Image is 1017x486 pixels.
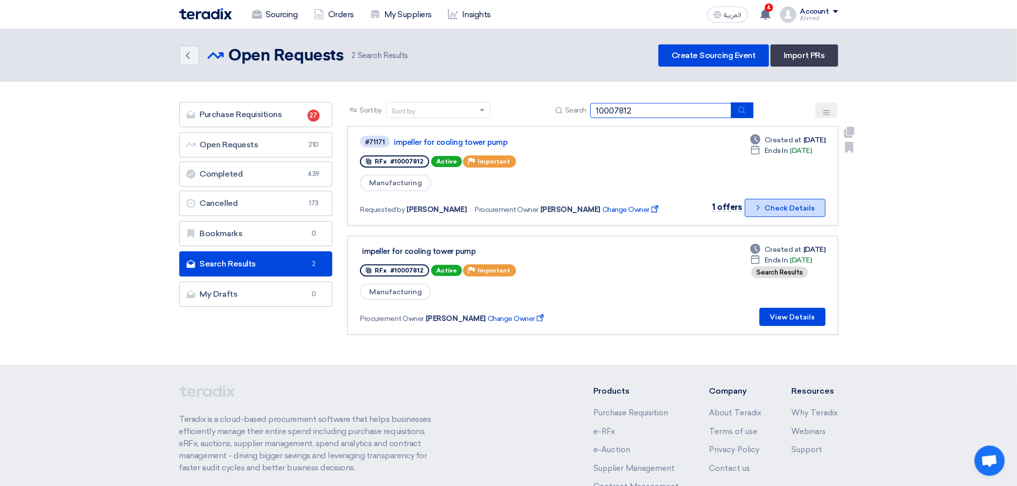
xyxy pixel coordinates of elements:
[179,413,443,474] p: Teradix is a cloud-based procurement software that helps businesses efficiently manage their enti...
[724,12,742,19] span: العربية
[709,385,761,397] li: Company
[750,135,825,145] div: [DATE]
[759,308,826,326] button: View Details
[426,313,486,324] span: [PERSON_NAME]
[179,251,333,277] a: Search Results2
[750,244,825,255] div: [DATE]
[360,175,431,191] span: Manufacturing
[593,427,615,436] a: e-RFx
[365,139,385,145] div: #71171
[478,267,510,274] span: Important
[390,158,423,165] span: #10007812
[771,44,838,67] a: Import PRs
[394,138,646,147] a: impeller for cooling tower pump
[765,255,788,265] span: Ends In
[765,135,801,145] span: Created at
[360,105,382,116] span: Sort by
[975,446,1005,476] a: Open chat
[351,51,355,60] span: 2
[375,158,387,165] span: RFx
[780,7,796,23] img: profile_test.png
[362,4,440,26] a: My Suppliers
[179,221,333,246] a: Bookmarks0
[391,106,415,117] div: Sort by
[709,427,757,436] a: Terms of use
[308,229,320,239] span: 0
[478,158,510,165] span: Important
[593,408,668,417] a: Purchase Requisition
[709,408,761,417] a: About Teradix
[792,385,838,397] li: Resources
[765,4,773,12] span: 4
[751,266,808,278] div: Search Results
[179,102,333,127] a: Purchase Requisitions27
[179,282,333,307] a: My Drafts0
[565,105,586,116] span: Search
[750,145,812,156] div: [DATE]
[308,289,320,299] span: 0
[593,445,630,454] a: e-Auction
[360,204,404,215] span: Requested by
[800,8,829,16] div: Account
[658,44,769,67] a: Create Sourcing Event
[308,198,320,208] span: 173
[488,313,546,324] span: Change Owner
[431,265,462,276] span: Active
[179,8,232,20] img: Teradix logo
[244,4,306,26] a: Sourcing
[745,199,826,217] button: Check Details
[407,204,467,215] span: [PERSON_NAME]
[475,204,538,215] span: Procurement Owner
[362,247,615,256] div: impeller for cooling tower pump
[540,204,600,215] span: [PERSON_NAME]
[593,385,679,397] li: Products
[750,255,812,265] div: [DATE]
[590,103,732,118] input: Search by title or reference number
[765,145,788,156] span: Ends In
[360,313,424,324] span: Procurement Owner
[593,464,675,473] a: Supplier Management
[179,191,333,216] a: Cancelled173
[375,267,387,274] span: RFx
[440,4,499,26] a: Insights
[800,16,838,21] div: ِAhmed
[709,445,759,454] a: Privacy Policy
[765,244,801,255] span: Created at
[308,140,320,150] span: 210
[351,50,408,62] span: Search Results
[707,7,748,23] button: العربية
[179,161,333,187] a: Completed439
[308,110,320,122] span: 27
[306,4,362,26] a: Orders
[792,427,826,436] a: Webinars
[712,202,742,212] span: 1 offers
[308,169,320,179] span: 439
[792,408,838,417] a: Why Teradix
[229,46,344,66] h2: Open Requests
[179,132,333,157] a: Open Requests210
[602,204,660,215] span: Change Owner
[308,259,320,269] span: 2
[792,445,823,454] a: Support
[390,267,423,274] span: #10007812
[360,284,431,300] span: Manufacturing
[709,464,750,473] a: Contact us
[431,156,462,167] span: Active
